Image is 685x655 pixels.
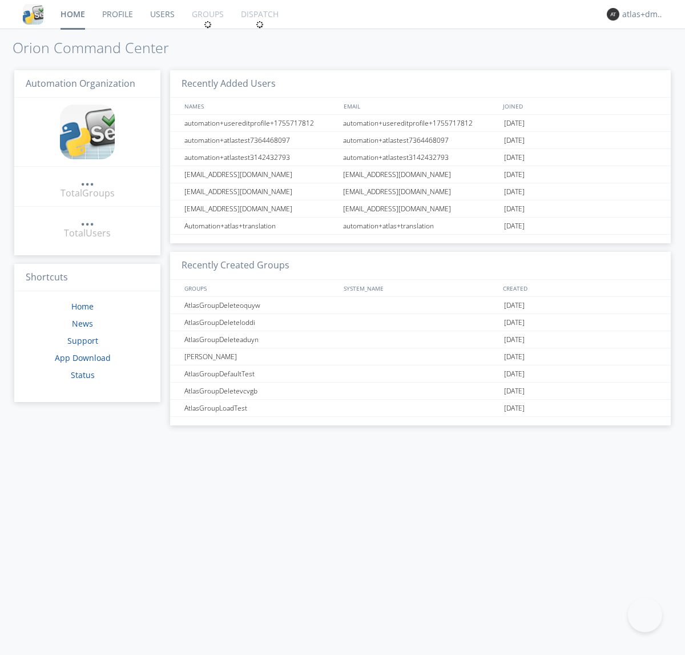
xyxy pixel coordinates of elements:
[504,314,525,331] span: [DATE]
[256,21,264,29] img: spin.svg
[340,183,501,200] div: [EMAIL_ADDRESS][DOMAIN_NAME]
[182,98,338,114] div: NAMES
[504,183,525,200] span: [DATE]
[80,214,94,227] a: ...
[80,174,94,187] a: ...
[204,21,212,29] img: spin.svg
[26,77,135,90] span: Automation Organization
[170,365,671,383] a: AtlasGroupDefaultTest[DATE]
[182,115,340,131] div: automation+usereditprofile+1755717812
[55,352,111,363] a: App Download
[504,200,525,218] span: [DATE]
[60,105,115,159] img: cddb5a64eb264b2086981ab96f4c1ba7
[628,598,662,632] iframe: Toggle Customer Support
[170,115,671,132] a: automation+usereditprofile+1755717812automation+usereditprofile+1755717812[DATE]
[170,297,671,314] a: AtlasGroupDeleteoquyw[DATE]
[500,98,660,114] div: JOINED
[170,200,671,218] a: [EMAIL_ADDRESS][DOMAIN_NAME][EMAIL_ADDRESS][DOMAIN_NAME][DATE]
[71,369,95,380] a: Status
[504,365,525,383] span: [DATE]
[170,132,671,149] a: automation+atlastest7364468097automation+atlastest7364468097[DATE]
[340,166,501,183] div: [EMAIL_ADDRESS][DOMAIN_NAME]
[504,166,525,183] span: [DATE]
[170,70,671,98] h3: Recently Added Users
[504,218,525,235] span: [DATE]
[341,280,500,296] div: SYSTEM_NAME
[72,318,93,329] a: News
[182,166,340,183] div: [EMAIL_ADDRESS][DOMAIN_NAME]
[340,200,501,217] div: [EMAIL_ADDRESS][DOMAIN_NAME]
[341,98,500,114] div: EMAIL
[182,183,340,200] div: [EMAIL_ADDRESS][DOMAIN_NAME]
[340,132,501,148] div: automation+atlastest7364468097
[182,331,340,348] div: AtlasGroupDeleteaduyn
[182,348,340,365] div: [PERSON_NAME]
[504,132,525,149] span: [DATE]
[170,252,671,280] h3: Recently Created Groups
[170,218,671,235] a: Automation+atlas+translationautomation+atlas+translation[DATE]
[80,174,94,185] div: ...
[504,297,525,314] span: [DATE]
[504,331,525,348] span: [DATE]
[504,149,525,166] span: [DATE]
[182,400,340,416] div: AtlasGroupLoadTest
[504,115,525,132] span: [DATE]
[64,227,111,240] div: Total Users
[182,280,338,296] div: GROUPS
[170,149,671,166] a: automation+atlastest3142432793automation+atlastest3142432793[DATE]
[182,218,340,234] div: Automation+atlas+translation
[61,187,115,200] div: Total Groups
[340,149,501,166] div: automation+atlastest3142432793
[182,297,340,314] div: AtlasGroupDeleteoquyw
[182,200,340,217] div: [EMAIL_ADDRESS][DOMAIN_NAME]
[170,383,671,400] a: AtlasGroupDeletevcvgb[DATE]
[170,183,671,200] a: [EMAIL_ADDRESS][DOMAIN_NAME][EMAIL_ADDRESS][DOMAIN_NAME][DATE]
[182,149,340,166] div: automation+atlastest3142432793
[504,383,525,400] span: [DATE]
[170,314,671,331] a: AtlasGroupDeleteloddi[DATE]
[23,4,43,25] img: cddb5a64eb264b2086981ab96f4c1ba7
[170,166,671,183] a: [EMAIL_ADDRESS][DOMAIN_NAME][EMAIL_ADDRESS][DOMAIN_NAME][DATE]
[71,301,94,312] a: Home
[340,115,501,131] div: automation+usereditprofile+1755717812
[182,314,340,331] div: AtlasGroupDeleteloddi
[182,365,340,382] div: AtlasGroupDefaultTest
[504,400,525,417] span: [DATE]
[504,348,525,365] span: [DATE]
[182,383,340,399] div: AtlasGroupDeletevcvgb
[14,264,160,292] h3: Shortcuts
[67,335,98,346] a: Support
[182,132,340,148] div: automation+atlastest7364468097
[170,331,671,348] a: AtlasGroupDeleteaduyn[DATE]
[340,218,501,234] div: automation+atlas+translation
[80,214,94,225] div: ...
[607,8,619,21] img: 373638.png
[170,400,671,417] a: AtlasGroupLoadTest[DATE]
[170,348,671,365] a: [PERSON_NAME][DATE]
[500,280,660,296] div: CREATED
[622,9,665,20] div: atlas+dm+only+lead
